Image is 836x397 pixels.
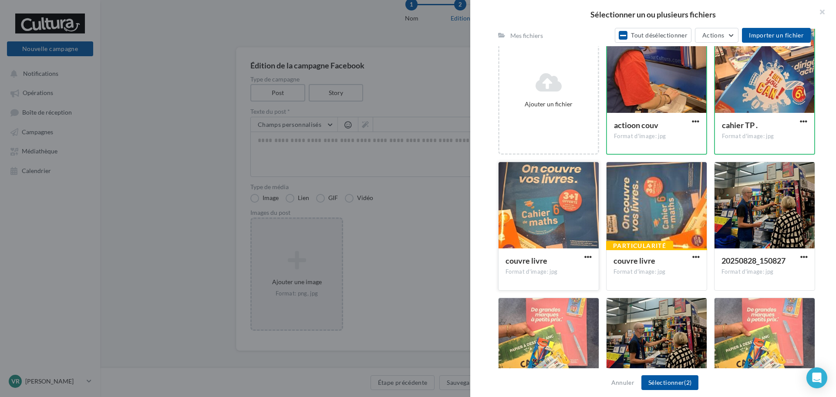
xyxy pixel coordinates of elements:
[641,375,698,390] button: Sélectionner(2)
[695,28,738,43] button: Actions
[506,268,592,276] div: Format d'image: jpg
[742,28,811,43] button: Importer un fichier
[702,31,724,39] span: Actions
[614,256,655,265] span: couvre livre
[614,268,700,276] div: Format d'image: jpg
[684,379,691,386] span: (2)
[749,31,804,39] span: Importer un fichier
[606,241,673,251] div: Particularité
[806,367,827,388] div: Open Intercom Messenger
[722,120,758,130] span: cahier TP .
[510,31,543,40] div: Mes fichiers
[614,120,658,130] span: actioon couv
[615,28,691,43] button: Tout désélectionner
[506,256,547,265] span: couvre livre
[614,132,699,140] div: Format d'image: jpg
[722,132,807,140] div: Format d'image: jpg
[608,377,638,388] button: Annuler
[721,268,808,276] div: Format d'image: jpg
[721,256,785,265] span: 20250828_150827
[484,10,822,18] h2: Sélectionner un ou plusieurs fichiers
[503,100,594,109] div: Ajouter un fichier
